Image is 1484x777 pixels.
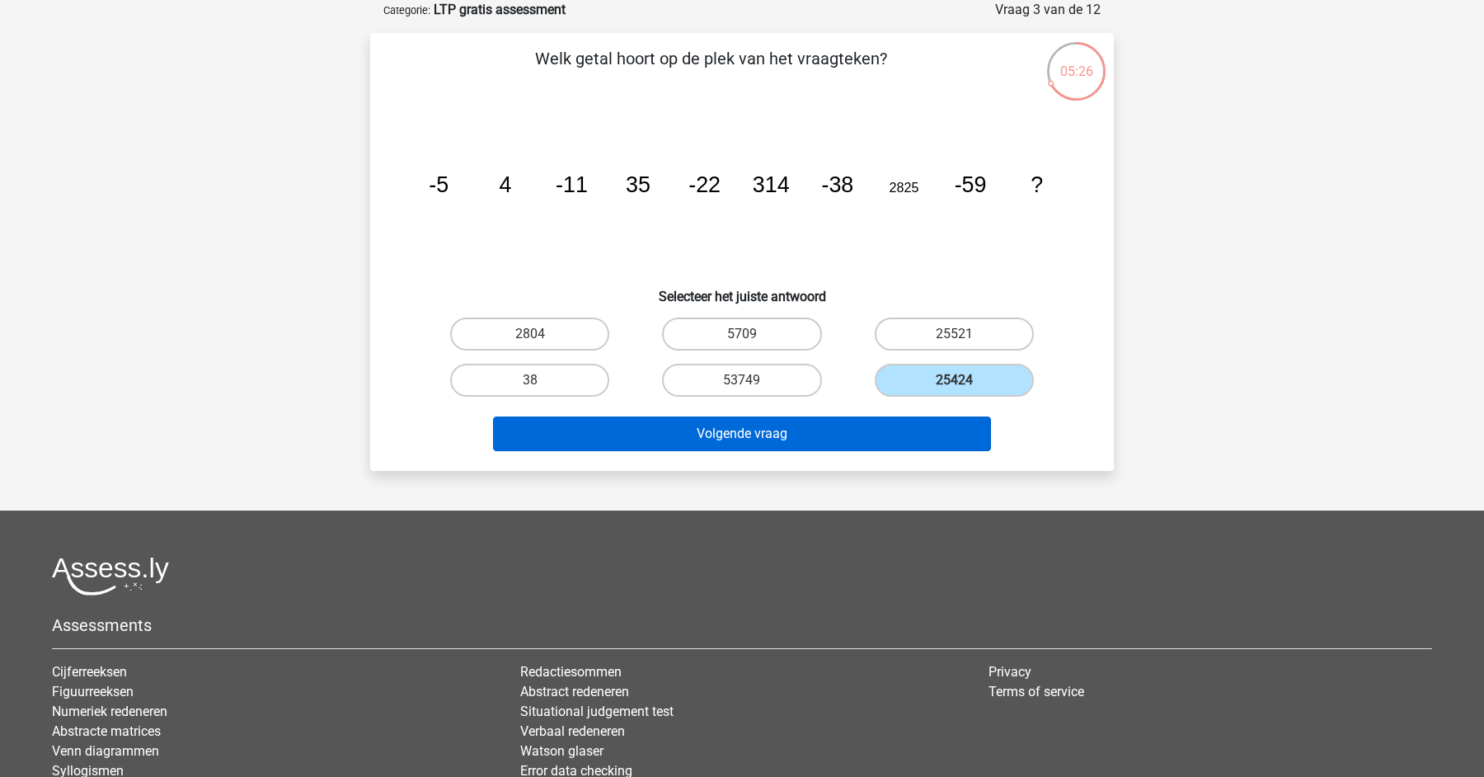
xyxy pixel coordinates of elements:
a: Abstract redeneren [520,684,629,699]
tspan: -22 [688,172,721,197]
tspan: -59 [955,172,987,197]
label: 25521 [875,318,1034,351]
label: 5709 [662,318,821,351]
a: Abstracte matrices [52,723,161,739]
tspan: 314 [753,172,790,197]
small: Categorie: [383,4,430,16]
label: 2804 [450,318,609,351]
a: Watson glaser [520,743,603,759]
a: Cijferreeksen [52,664,127,680]
a: Redactiesommen [520,664,622,680]
tspan: 2825 [890,180,919,195]
a: Venn diagrammen [52,743,159,759]
p: Welk getal hoort op de plek van het vraagteken? [397,46,1026,96]
button: Volgende vraag [493,417,992,451]
h5: Assessments [52,615,1432,635]
div: 05:26 [1045,40,1107,82]
h6: Selecteer het juiste antwoord [397,275,1087,304]
a: Numeriek redeneren [52,704,167,719]
tspan: -38 [821,172,853,197]
tspan: -11 [556,172,588,197]
label: 25424 [875,364,1034,397]
a: Figuurreeksen [52,684,134,699]
label: 38 [450,364,609,397]
strong: LTP gratis assessment [434,2,566,17]
label: 53749 [662,364,821,397]
tspan: 35 [626,172,650,197]
tspan: -5 [429,172,448,197]
tspan: ? [1031,172,1043,197]
a: Verbaal redeneren [520,723,625,739]
img: Assessly logo [52,557,169,596]
a: Situational judgement test [520,704,674,719]
a: Privacy [989,664,1031,680]
tspan: 4 [499,172,511,197]
a: Terms of service [989,684,1084,699]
